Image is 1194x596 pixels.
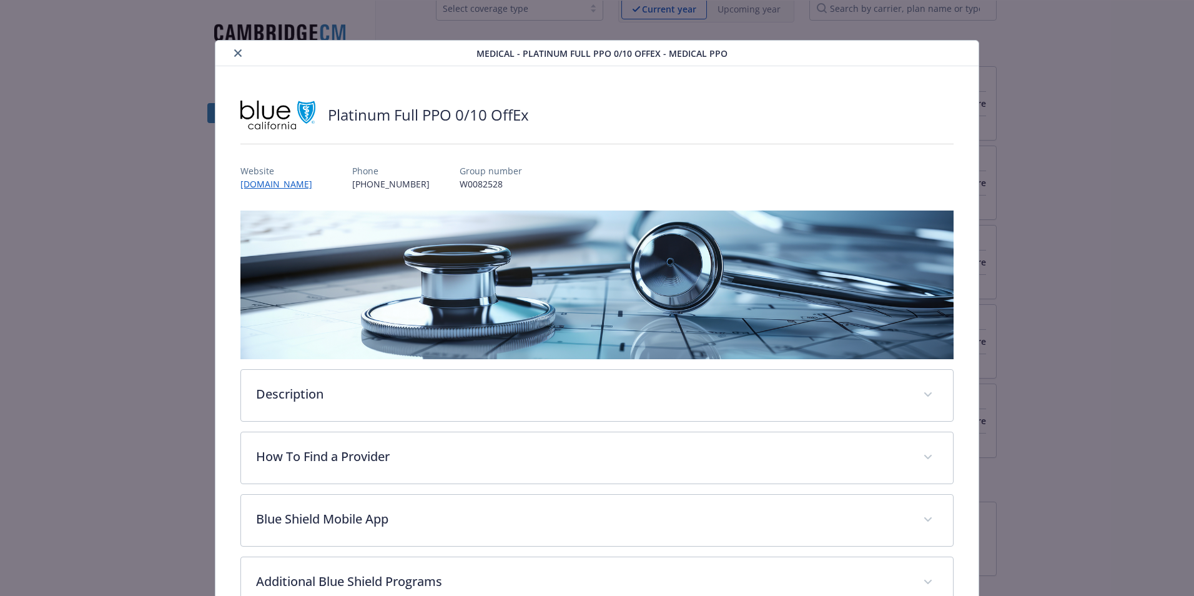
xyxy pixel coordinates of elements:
[460,177,522,191] p: W0082528
[352,164,430,177] p: Phone
[256,447,908,466] p: How To Find a Provider
[476,47,728,60] span: Medical - Platinum Full PPO 0/10 OffEx - Medical PPO
[256,572,908,591] p: Additional Blue Shield Programs
[352,177,430,191] p: [PHONE_NUMBER]
[256,510,908,529] p: Blue Shield Mobile App
[240,164,322,177] p: Website
[240,211,954,359] img: banner
[240,178,322,190] a: [DOMAIN_NAME]
[328,104,529,126] h2: Platinum Full PPO 0/10 OffEx
[256,385,908,404] p: Description
[460,164,522,177] p: Group number
[240,96,315,134] img: Blue Shield of California
[241,495,953,546] div: Blue Shield Mobile App
[241,370,953,421] div: Description
[241,432,953,484] div: How To Find a Provider
[230,46,245,61] button: close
